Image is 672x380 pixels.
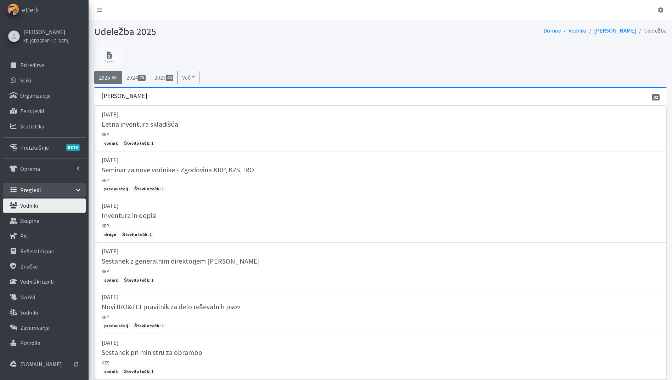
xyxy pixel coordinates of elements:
[20,339,40,346] p: Potrdila
[166,75,174,81] span: 60
[122,71,150,84] a: 202473
[120,231,154,238] span: Število točk: 1
[102,186,131,192] span: predavatelj
[636,25,667,36] li: Udeležba
[20,248,55,255] p: Reševalni pari
[102,303,240,311] h5: Novi IRO&FCI pravilnik za delo reševalnih psov
[20,186,41,194] p: Pregledi
[122,368,156,375] span: Število točk: 1
[20,263,38,270] p: Značke
[20,77,31,84] p: Stiki
[20,202,38,209] p: Vodniki
[3,321,86,335] a: Zavarovanja
[3,140,86,155] a: PreizkušnjeBETA
[20,361,62,368] p: [DOMAIN_NAME]
[102,277,120,283] span: sodnik
[102,166,254,174] h5: Seminar za nove vodnike - Zgodovina KRP, KZS, IRO
[3,214,86,228] a: Skupine
[102,140,120,146] span: vodnik
[20,144,49,151] p: Preizkušnje
[20,278,55,285] p: Vodniški izpiti
[20,324,50,331] p: Zavarovanja
[543,27,561,34] a: Domov
[102,223,109,229] small: KRP
[23,38,69,44] small: KD [GEOGRAPHIC_DATA]
[3,58,86,72] a: Prireditve
[3,198,86,213] a: Vodniki
[20,92,51,99] p: Organizacije
[102,360,109,365] small: KZS
[569,27,586,34] a: Vodniki
[95,46,123,67] a: Excel
[94,151,667,197] a: [DATE] Seminar za nove vodnike - Zgodovina KRP, KZS, IRO KRP predavatelj Število točk: 1
[3,336,86,350] a: Potrdila
[102,257,260,265] h5: Sestanek z generalnim direktorjem [PERSON_NAME]
[3,104,86,118] a: Zemljevid
[3,244,86,258] a: Reševalni pari
[23,28,69,36] a: [PERSON_NAME]
[102,293,659,301] p: [DATE]
[3,88,86,103] a: Organizacije
[102,231,119,238] span: drugo
[652,94,660,100] span: 32
[94,243,667,288] a: [DATE] Sestanek z generalnim direktorjem [PERSON_NAME] KRP sodnik Število točk: 1
[94,25,378,38] h1: Udeležba 2025
[102,348,202,357] h5: Sestanek pri ministru za obrambo
[102,211,157,220] h5: Inventura in odpisi
[94,288,667,334] a: [DATE] Novi IRO&FCI pravilnik za delo reševalnih psov KRP predavatelj Število točk: 1
[66,144,80,151] span: BETA
[20,232,28,240] p: Psi
[102,177,109,183] small: KRP
[3,229,86,243] a: Psi
[177,71,199,84] button: Več
[132,186,166,192] span: Število točk: 1
[102,110,659,119] p: [DATE]
[20,62,44,69] p: Prireditve
[20,309,38,316] p: Sodniki
[102,156,659,164] p: [DATE]
[94,334,667,380] a: [DATE] Sestanek pri ministru za obrambo KZS sodnik Število točk: 1
[101,92,147,100] h3: [PERSON_NAME]
[22,5,38,15] span: eDedi
[7,4,19,15] img: eDedi
[110,75,118,81] span: 32
[23,36,69,45] a: KD [GEOGRAPHIC_DATA]
[20,294,35,301] p: Nazivi
[102,120,178,128] h5: Letna inventura skladišča
[3,259,86,274] a: Značke
[102,201,659,210] p: [DATE]
[20,217,39,224] p: Skupine
[132,323,166,329] span: Število točk: 1
[102,269,109,274] small: KRP
[102,368,120,375] span: sodnik
[3,183,86,197] a: Pregledi
[102,338,659,347] p: [DATE]
[3,119,86,133] a: Statistika
[122,140,156,146] span: Število točk: 1
[3,290,86,304] a: Nazivi
[3,275,86,289] a: Vodniški izpiti
[94,105,667,151] a: [DATE] Letna inventura skladišča KRP vodnik Število točk: 1
[102,132,109,137] small: KRP
[3,357,86,371] a: [DOMAIN_NAME]
[3,73,86,87] a: Stiki
[20,165,40,172] p: Oprema
[3,162,86,176] a: Oprema
[122,277,156,283] span: Število točk: 1
[102,314,109,320] small: KRP
[94,197,667,243] a: [DATE] Inventura in odpisi KRP drugo Število točk: 1
[150,71,178,84] a: 202360
[102,247,659,255] p: [DATE]
[20,108,44,115] p: Zemljevid
[3,305,86,319] a: Sodniki
[94,71,123,84] a: 202532
[102,323,131,329] span: predavatelj
[20,123,44,130] p: Statistika
[594,27,636,34] a: [PERSON_NAME]
[138,75,146,81] span: 73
